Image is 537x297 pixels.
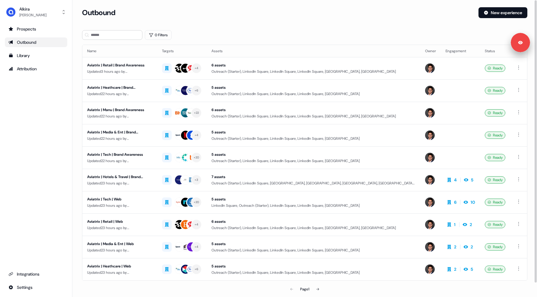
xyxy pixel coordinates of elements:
[441,45,480,57] th: Engagement
[211,219,415,225] div: 6 assets
[470,222,472,228] div: 2
[195,267,199,272] div: + 6
[8,66,64,72] div: Attribution
[87,107,152,113] div: Aviatrix | Manu | Brand Awareness
[87,136,152,142] div: Updated 22 hours ago by [PERSON_NAME]
[211,85,415,91] div: 5 assets
[87,91,152,97] div: Updated 22 hours ago by [PERSON_NAME]
[87,85,152,91] div: Aviatrix | Heathcare | Brand Awareness
[485,199,505,206] div: Ready
[454,177,457,183] div: 4
[211,203,415,209] div: LinkedIn Square, Outreach (Starter), LinkedIn Square, LinkedIn Square, [GEOGRAPHIC_DATA]
[194,110,199,116] div: + 22
[471,177,473,183] div: 5
[420,45,441,57] th: Owner
[211,263,415,269] div: 5 assets
[82,8,115,17] h3: Outbound
[211,129,415,135] div: 5 assets
[478,7,527,18] button: New experience
[195,133,199,138] div: + 4
[485,243,505,251] div: Ready
[480,45,510,57] th: Status
[211,180,415,186] div: Outreach (Starter), LinkedIn Square, [GEOGRAPHIC_DATA], [GEOGRAPHIC_DATA], [GEOGRAPHIC_DATA], [GE...
[471,244,473,250] div: 2
[211,174,415,180] div: 7 assets
[5,283,67,292] a: Go to integrations
[211,69,415,75] div: Outreach (Starter), LinkedIn Square, LinkedIn Square, LinkedIn Square, [GEOGRAPHIC_DATA], [GEOGRA...
[157,45,207,57] th: Targets
[485,65,505,72] div: Ready
[8,284,64,290] div: Settings
[194,200,199,205] div: + 20
[87,174,152,180] div: Aviatrix | Hotels & Travel | Brand Awareness
[485,87,505,94] div: Ready
[5,37,67,47] a: Go to outbound experience
[211,270,415,276] div: Outreach (Starter), LinkedIn Square, LinkedIn Square, LinkedIn Square, [GEOGRAPHIC_DATA]
[87,241,152,247] div: Aviatrix | Media & Ent | Web
[87,180,152,186] div: Updated 23 hours ago by [PERSON_NAME]
[211,107,415,113] div: 6 assets
[211,225,415,231] div: Outreach (Starter), LinkedIn Square, LinkedIn Square, LinkedIn Square, [GEOGRAPHIC_DATA], [GEOGRA...
[87,270,152,276] div: Updated 23 hours ago by [PERSON_NAME]
[425,63,435,73] img: Hugh
[211,247,415,253] div: Outreach (Starter), LinkedIn Square, LinkedIn Square, LinkedIn Square, [GEOGRAPHIC_DATA]
[454,199,456,205] div: 6
[425,153,435,162] img: Hugh
[425,175,435,185] img: Hugh
[87,219,152,225] div: Aviatrix | Retail | Web
[87,69,152,75] div: Updated 3 hours ago by [PERSON_NAME]
[145,30,172,40] button: 0 Filters
[5,51,67,60] a: Go to templates
[454,222,456,228] div: 1
[19,12,46,18] div: [PERSON_NAME]
[195,88,199,93] div: + 6
[300,286,309,292] div: Page 1
[207,45,420,57] th: Assets
[211,196,415,202] div: 5 assets
[8,53,64,59] div: Library
[425,264,435,274] img: Hugh
[5,269,67,279] a: Go to integrations
[87,158,152,164] div: Updated 22 hours ago by [PERSON_NAME]
[211,113,415,119] div: Outreach (Starter), LinkedIn Square, LinkedIn Square, LinkedIn Square, [GEOGRAPHIC_DATA], [GEOGRA...
[8,39,64,45] div: Outbound
[5,24,67,34] a: Go to prospects
[5,64,67,74] a: Go to attribution
[87,225,152,231] div: Updated 23 hours ago by [PERSON_NAME]
[195,65,199,71] div: + 4
[454,266,456,272] div: 2
[485,176,505,184] div: Ready
[425,108,435,118] img: Hugh
[425,242,435,252] img: Hugh
[425,220,435,229] img: Hugh
[471,266,473,272] div: 5
[87,203,152,209] div: Updated 23 hours ago by [PERSON_NAME]
[485,109,505,117] div: Ready
[87,62,152,68] div: Aviatrix | Retail | Brand Awareness
[8,271,64,277] div: Integrations
[87,152,152,158] div: Aviatrix | Tech | Brand Awareness
[485,154,505,161] div: Ready
[195,177,199,183] div: + 3
[194,155,199,160] div: + 20
[485,266,505,273] div: Ready
[211,62,415,68] div: 6 assets
[5,5,67,19] button: Alkira[PERSON_NAME]
[211,136,415,142] div: Outreach (Starter), LinkedIn Square, LinkedIn Square, LinkedIn Square, [GEOGRAPHIC_DATA]
[211,152,415,158] div: 5 assets
[425,130,435,140] img: Hugh
[8,26,64,32] div: Prospects
[454,244,456,250] div: 2
[485,221,505,228] div: Ready
[195,222,199,227] div: + 4
[87,263,152,269] div: Aviatrix | Heathcare | Web
[425,197,435,207] img: Hugh
[195,244,199,250] div: + 4
[471,199,475,205] div: 10
[485,132,505,139] div: Ready
[87,247,152,253] div: Updated 23 hours ago by [PERSON_NAME]
[87,196,152,202] div: Aviatrix | Tech | Web
[87,129,152,135] div: Aviatrix | Media & Ent | Brand Awareness
[82,45,157,57] th: Name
